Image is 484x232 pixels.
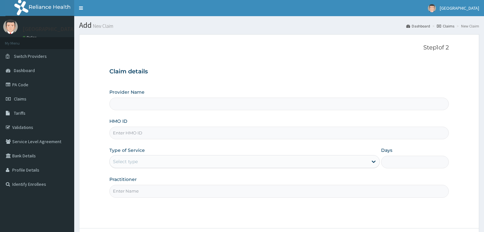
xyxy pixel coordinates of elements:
[14,96,26,102] span: Claims
[455,23,479,29] li: New Claim
[109,176,137,183] label: Practitioner
[440,5,479,11] span: [GEOGRAPHIC_DATA]
[14,110,25,116] span: Tariffs
[79,21,479,29] h1: Add
[113,158,138,165] div: Select type
[109,127,449,139] input: Enter HMO ID
[14,53,47,59] span: Switch Providers
[23,35,38,40] a: Online
[92,24,113,28] small: New Claim
[23,26,76,32] p: [GEOGRAPHIC_DATA]
[14,68,35,73] span: Dashboard
[381,147,392,153] label: Days
[109,118,127,124] label: HMO ID
[109,89,145,95] label: Provider Name
[3,19,18,34] img: User Image
[428,4,436,12] img: User Image
[406,23,430,29] a: Dashboard
[437,23,454,29] a: Claims
[109,185,449,197] input: Enter Name
[109,147,145,153] label: Type of Service
[109,44,449,51] p: Step 1 of 2
[109,68,449,75] h3: Claim details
